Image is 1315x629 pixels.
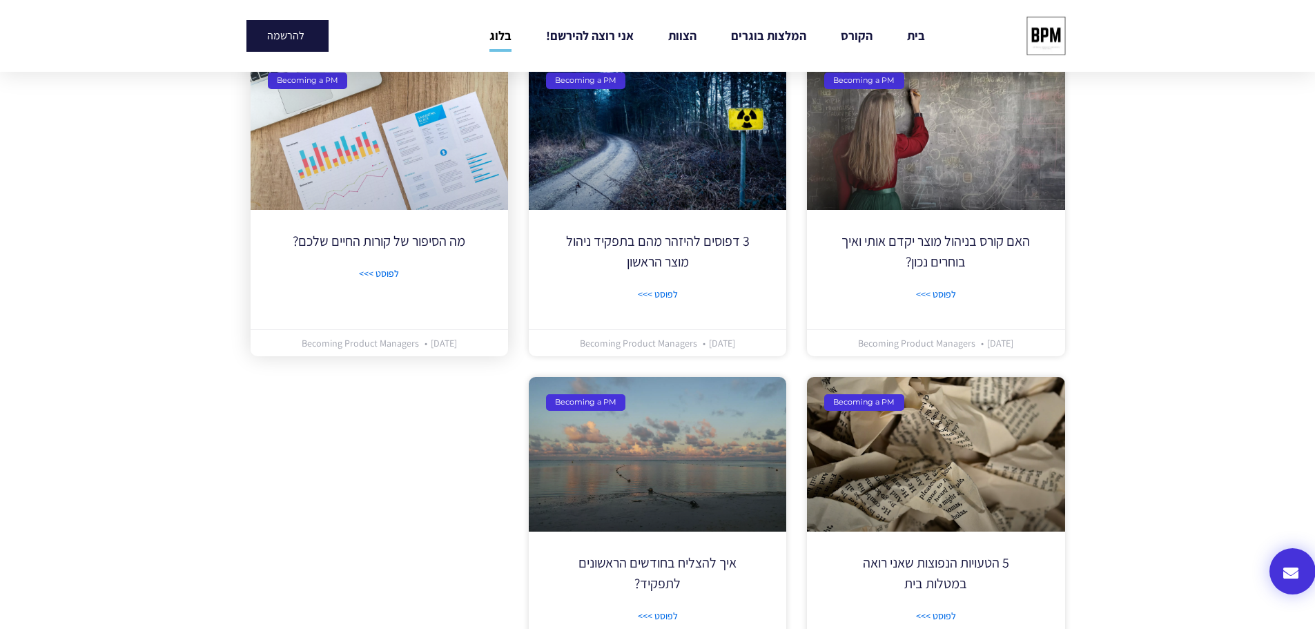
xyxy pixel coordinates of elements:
[638,287,678,302] a: Read more about 3 דפוסים להיזהר מהם בתפקיד ניהול מוצר הראשון
[359,267,399,281] a: Read more about מה הסיפור של קורות החיים שלכם?
[546,20,634,52] a: אני רוצה להירשם!
[293,232,465,250] a: מה הסיפור של קורות החיים שלכם?
[916,609,956,623] a: Read more about 5 הטעויות הנפוצות שאני רואה במטלות בית
[421,337,457,349] span: [DATE]
[429,20,986,52] nav: Menu
[863,554,1009,592] a: 5 הטעויות הנפוצות שאני רואה במטלות בית
[699,337,735,349] span: [DATE]
[578,554,737,592] a: איך להצליח בחודשים הראשונים לתפקיד?
[546,394,625,411] div: Becoming a PM
[841,20,873,52] a: הקורס
[668,20,697,52] a: הצוות
[580,337,697,349] span: Becoming Product Managers
[1020,10,1071,61] img: cropped-bpm-logo-1.jpeg
[841,232,1030,271] a: האם קורס בניהול מוצר יקדם אותי ואיך בוחרים נכון?
[824,72,904,89] div: Becoming a PM
[907,20,925,52] a: בית
[246,20,329,52] a: להרשמה
[858,337,975,349] span: Becoming Product Managers
[916,287,956,302] a: Read more about האם קורס בניהול מוצר יקדם אותי ואיך בוחרים נכון?
[566,232,750,271] a: 3 דפוסים להיזהר מהם בתפקיד ניהול מוצר הראשון
[302,337,419,349] span: Becoming Product Managers
[638,609,678,623] a: Read more about איך להצליח בחודשים הראשונים לתפקיד?
[824,394,904,411] div: Becoming a PM
[731,20,806,52] a: המלצות בוגרים
[489,20,512,52] a: בלוג
[268,72,347,89] div: Becoming a PM
[546,72,625,89] div: Becoming a PM
[977,337,1013,349] span: [DATE]
[267,30,304,41] span: להרשמה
